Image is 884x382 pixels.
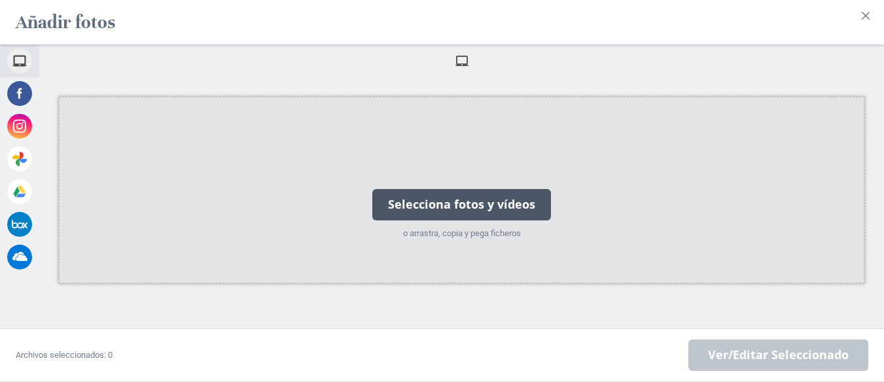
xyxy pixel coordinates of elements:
[372,189,551,220] div: Selecciona fotos y vídeos
[455,54,469,68] span: Mi Dispositivo
[16,5,115,39] h2: Añadir fotos
[372,227,551,240] div: o arrastra, copia y pega ficheros
[855,5,876,26] button: Close
[16,350,113,360] span: Archivos seleccionados: 0
[708,348,849,362] span: Ver/Editar Seleccionado
[688,339,868,371] span: Next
